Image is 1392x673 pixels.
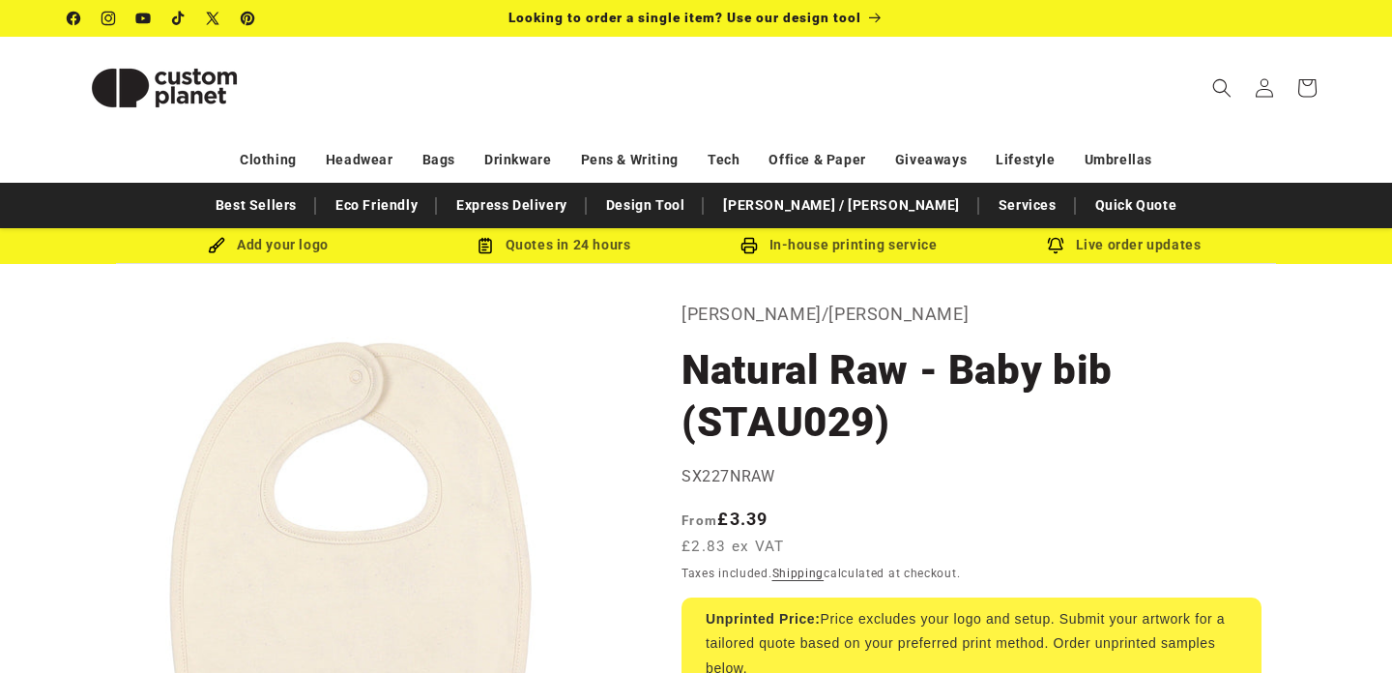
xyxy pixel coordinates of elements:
[681,536,785,558] span: £2.83 ex VAT
[208,237,225,254] img: Brush Icon
[68,44,261,132] img: Custom Planet
[508,10,861,25] span: Looking to order a single item? Use our design tool
[1085,143,1152,177] a: Umbrellas
[206,189,306,222] a: Best Sellers
[477,237,494,254] img: Order Updates Icon
[61,37,269,138] a: Custom Planet
[996,143,1055,177] a: Lifestyle
[989,189,1066,222] a: Services
[1201,67,1243,109] summary: Search
[681,467,774,485] span: SX227NRAW
[447,189,577,222] a: Express Delivery
[422,143,455,177] a: Bags
[696,233,981,257] div: In-house printing service
[895,143,967,177] a: Giveaways
[708,143,739,177] a: Tech
[126,233,411,257] div: Add your logo
[772,567,825,580] a: Shipping
[484,143,551,177] a: Drinkware
[596,189,695,222] a: Design Tool
[740,237,758,254] img: In-house printing
[706,611,821,627] strong: Unprinted Price:
[326,143,393,177] a: Headwear
[713,189,969,222] a: [PERSON_NAME] / [PERSON_NAME]
[1086,189,1187,222] a: Quick Quote
[768,143,865,177] a: Office & Paper
[681,564,1261,583] div: Taxes included. calculated at checkout.
[981,233,1266,257] div: Live order updates
[681,509,768,529] strong: £3.39
[1047,237,1064,254] img: Order updates
[411,233,696,257] div: Quotes in 24 hours
[681,344,1261,449] h1: Natural Raw - Baby bib (STAU029)
[326,189,427,222] a: Eco Friendly
[681,299,1261,330] p: [PERSON_NAME]/[PERSON_NAME]
[681,512,717,528] span: From
[581,143,679,177] a: Pens & Writing
[240,143,297,177] a: Clothing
